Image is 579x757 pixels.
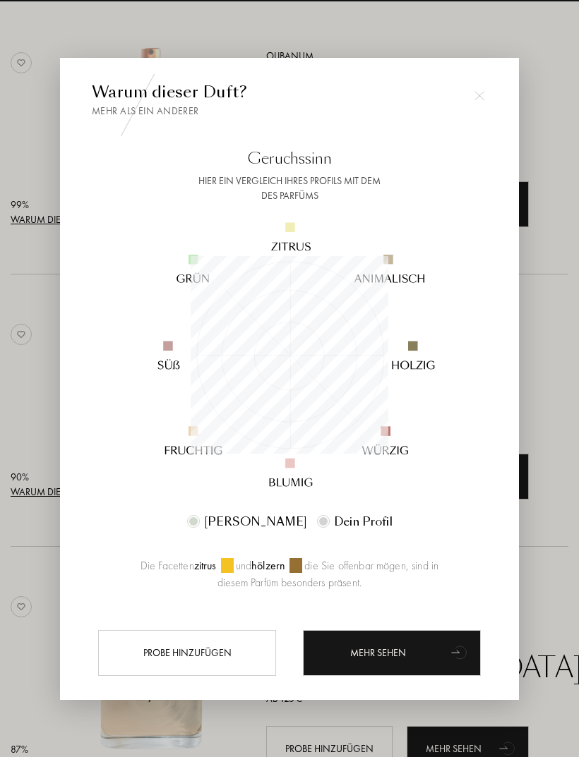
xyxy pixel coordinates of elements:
div: Probe hinzufügen [98,630,276,676]
div: Warum dieser Duft? [92,80,487,119]
span: hölzern [251,558,289,573]
div: animation [446,638,474,666]
div: Mehr sehen [303,630,481,676]
div: Mehr als ein anderer [92,104,487,119]
img: radar_desktop_de.svg [119,184,460,525]
a: Mehr sehenanimation [303,630,481,676]
div: Geruchssinn [92,147,487,170]
span: zitrus [194,558,221,573]
span: die Sie offenbar mögen, sind in diesem Parfüm besonders präsent. [217,558,438,590]
span: und [234,558,251,573]
div: Hier ein Vergleich Ihres Profils mit dem des Parfüms [92,174,487,203]
img: cross.svg [474,91,484,101]
span: Die Facetten [141,558,194,573]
